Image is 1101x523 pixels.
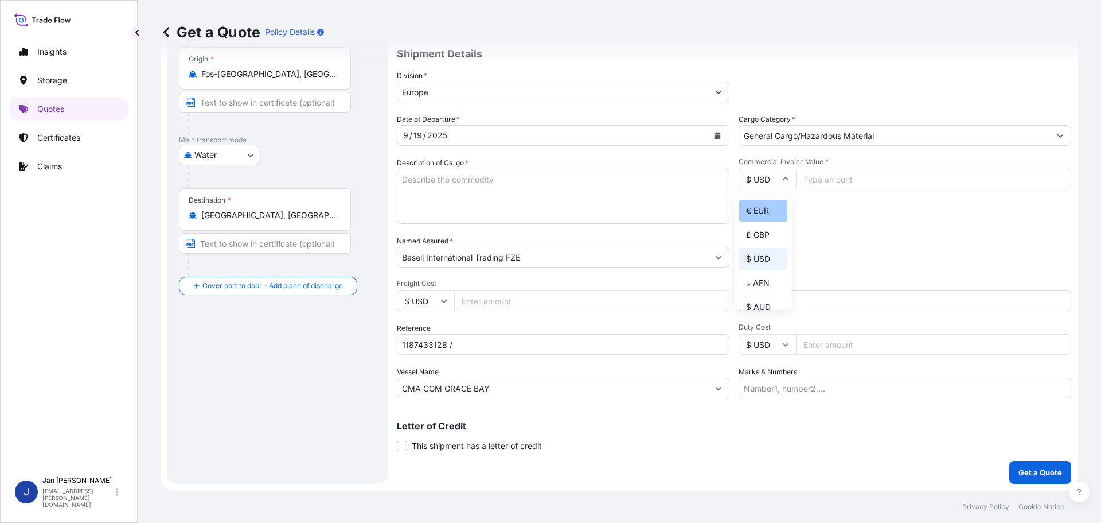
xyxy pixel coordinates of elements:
span: Duty Cost [739,323,1071,332]
div: / [423,129,426,142]
button: Show suggestions [708,378,729,398]
p: Main transport mode [179,135,376,145]
p: Get a Quote [1018,467,1062,478]
p: Get a Quote [161,23,260,41]
label: Named Assured [397,235,453,247]
p: Policy Details [265,26,315,38]
a: Insights [10,40,128,63]
div: year, [426,129,448,142]
div: $ AUD [739,296,787,318]
p: Insights [37,46,67,57]
span: Freight Cost [397,279,729,288]
p: Claims [37,161,62,172]
input: Full name [397,247,708,268]
input: Enter amount [454,290,729,311]
input: Text to appear on certificate [179,233,351,254]
label: Marks & Numbers [739,366,797,378]
input: Destination [201,210,337,221]
label: Reference [397,323,431,334]
p: Letter of Credit [397,421,1071,431]
button: Show suggestions [1050,125,1071,146]
input: Type to search division [397,82,708,102]
a: Claims [10,155,128,178]
button: Get a Quote [1009,461,1071,484]
button: Cover port to door - Add place of discharge [179,277,357,295]
textarea: POLYETHYLENE 3960 BAGS LOADED ONTO 72 PALLETS LOADED INTO 4 40' HIGH CUBE CONTAINER 99.000 MTS OF... [397,169,729,224]
label: Description of Cargo [397,157,468,169]
div: month, [402,129,409,142]
span: Commercial Invoice Value [739,157,1071,166]
span: Date of Departure [397,114,460,125]
span: Cover port to door - Add place of discharge [202,280,343,292]
label: Vessel Name [397,366,439,378]
input: Origin [201,68,337,80]
input: Type to search vessel name or IMO [397,378,708,398]
a: Storage [10,69,128,92]
a: Privacy Policy [962,502,1009,512]
a: Cookie Notice [1018,502,1064,512]
input: Type amount [796,169,1071,189]
span: J [24,486,29,498]
div: Destination [189,196,231,205]
p: Jan [PERSON_NAME] [42,476,114,485]
input: Number1, number2,... [739,378,1071,398]
span: Water [194,149,217,161]
button: Show suggestions [708,82,729,102]
a: Quotes [10,98,128,121]
div: £ GBP [739,224,787,246]
label: Cargo Category [739,114,795,125]
button: Select transport [179,145,259,165]
button: Calendar [708,126,727,145]
p: [EMAIL_ADDRESS][PERSON_NAME][DOMAIN_NAME] [42,487,114,508]
input: Select a commodity type [739,125,1050,146]
input: Text to appear on certificate [179,92,351,113]
button: Show suggestions [708,247,729,268]
label: Division [397,70,427,82]
div: $ USD [739,248,787,270]
a: Certificates [10,126,128,149]
div: / [409,129,412,142]
input: Enter percentage [761,290,1071,311]
span: This shipment has a letter of credit [412,440,542,452]
p: Quotes [37,103,64,115]
p: Storage [37,75,67,86]
input: Enter amount [796,334,1071,355]
div: day, [412,129,423,142]
div: ؋ AFN [739,272,787,294]
div: € EUR [739,200,787,222]
p: Certificates [37,132,80,144]
input: Your internal reference [397,334,729,355]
